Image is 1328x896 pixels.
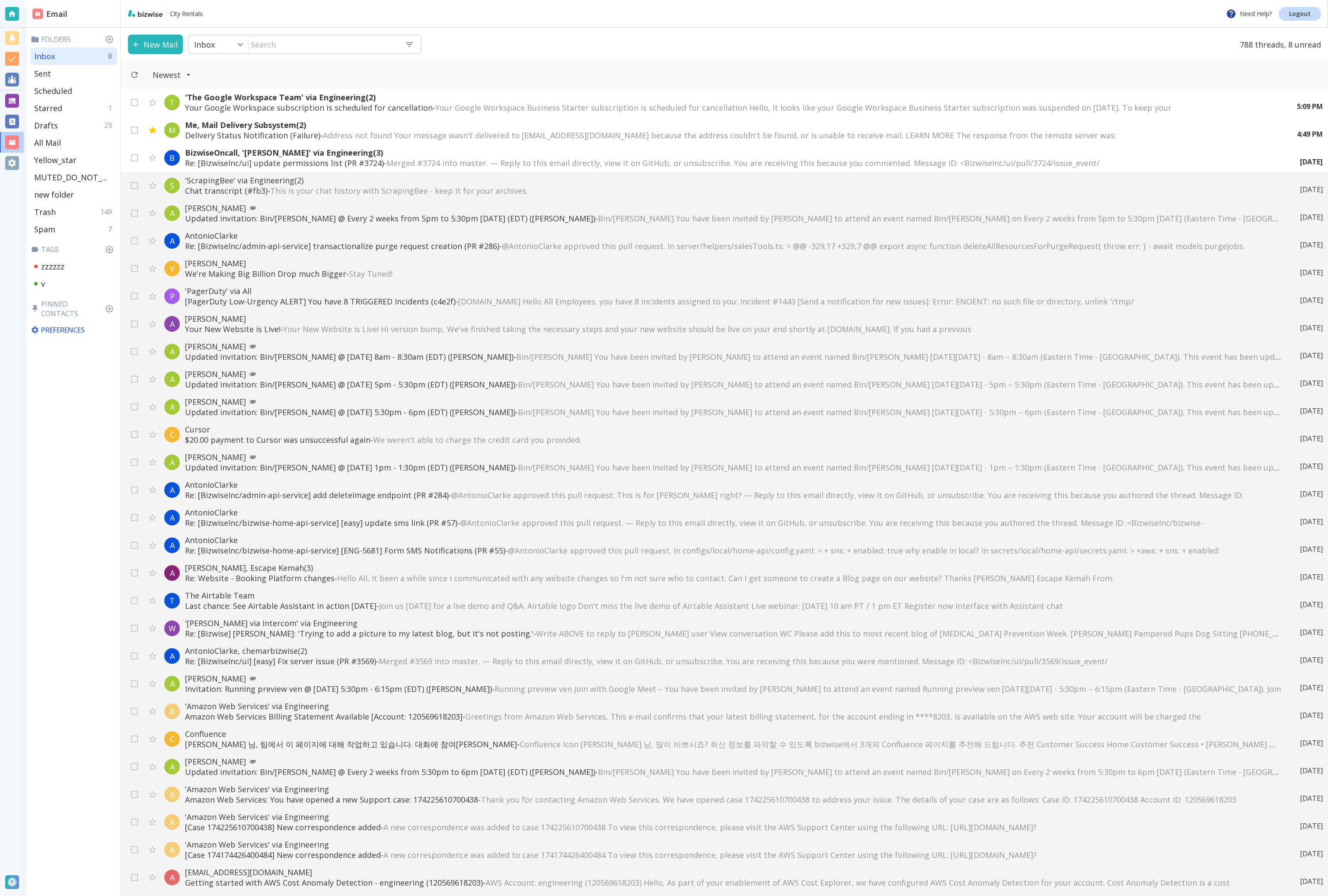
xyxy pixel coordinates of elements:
[185,794,1283,805] p: Amazon Web Services: You have opened a new Support case: 174225610700438 -
[1235,35,1321,54] p: 788 threads, 8 unread
[169,623,176,634] p: W
[108,51,115,61] p: 8
[495,684,1281,694] span: Running preview ven Join with Google Meet – You have been invited by [PERSON_NAME] to attend an e...
[323,130,1116,141] span: Address not found Your message wasn't delivered to [EMAIL_ADDRESS][DOMAIN_NAME] because the addre...
[185,480,1283,490] p: AntonioClarke
[1300,572,1323,582] p: [DATE]
[185,490,1283,500] p: Re: [BizwiseInc/admin-api-service] add deleteImage endpoint (PR #284) -
[41,261,64,272] p: zzzzzz
[185,462,1283,473] p: Updated invitation: Bin/[PERSON_NAME] @ [DATE] 1pm - 1:30pm (EDT) ([PERSON_NAME]) -
[185,739,1283,749] p: [PERSON_NAME] 님, 팀에서 이 페이지에 대해 작업하고 있습니다. 대화에 참여[PERSON_NAME] -
[170,540,175,550] p: A
[185,767,1283,777] p: Updated invitation: Bin/[PERSON_NAME] @ Every 2 weeks from 5:30pm to 6pm [DATE] (EDT) ([PERSON_NA...
[185,590,1283,601] p: The Airtable Team
[1300,794,1323,803] p: [DATE]
[32,8,67,20] h2: Email
[185,729,1283,739] p: Confluence
[485,877,1230,888] span: AWS Account: engineering (120569618203) Hello, As part of your enablement of AWS Cost Explorer, w...
[270,186,668,196] span: This is your chat history with ScrapingBee - keep it for your archives. ‌ ‌ ‌ ‌ ‌ ‌ ‌ ‌ ‌ ‌ ‌ ‌ ‌...
[34,207,56,217] p: Trash
[185,850,1283,860] p: [Case 174174426400484] New correspondence added -
[481,794,1236,805] span: Thank you for contacting Amazon Web Services. We have opened case 174225610700438 to address your...
[185,120,1280,130] p: Me, Mail Delivery Subsystem (2)
[34,86,72,96] p: Scheduled
[34,138,61,148] p: All Mail
[170,457,175,467] p: A
[185,175,1283,186] p: 'ScrapingBee' via Engineering (2)
[185,784,1283,794] p: 'Amazon Web Services' via Engineering
[170,263,175,274] p: V
[31,134,117,151] div: All Mail
[170,291,175,301] p: P
[451,490,1243,500] span: @AntonioClarke approved this pull request. This is for [PERSON_NAME] right? — Reply to this email...
[379,656,1108,666] span: Merged #3569 into master. — Reply to this email directly, view it on GitHub, or unsubscribe. You ...
[170,7,203,21] a: City Rentals
[379,601,1063,611] span: Join us [DATE] for a live demo and Q&A. Airtable logo Don't miss the live demo of Airtable Assist...
[108,103,115,113] p: 1
[185,352,1283,362] p: Updated invitation: Bin/[PERSON_NAME] @ [DATE] 8am - 8:30am (EDT) ([PERSON_NAME]) -
[170,872,175,883] p: A
[1300,323,1323,333] p: [DATE]
[31,275,117,292] div: v
[170,678,175,689] p: A
[1300,434,1323,443] p: [DATE]
[1300,766,1323,775] p: [DATE]
[185,518,1283,528] p: Re: [BizwiseInc/bizwise-home-api-service] [easy] update sms link (PR #57) -
[508,545,1220,556] span: @AntonioClarke approved this pull request. In configs/local/home-api/config.yaml: > + sns: + enab...
[34,103,62,113] p: Starred
[128,10,163,17] img: bizwise
[185,701,1283,711] p: 'Amazon Web Services' via Engineering
[185,867,1283,877] p: [EMAIL_ADDRESS][DOMAIN_NAME]
[185,435,1283,445] p: $20.00 payment to Cursor was unsuccessful again -
[1300,212,1323,222] p: [DATE]
[185,407,1283,417] p: Updated invitation: Bin/[PERSON_NAME] @ [DATE] 5:30pm - 6pm (EDT) ([PERSON_NAME]) -
[170,485,175,495] p: A
[185,92,1280,102] p: 'The Google Workspace Team' via Engineering (2)
[185,130,1280,141] p: Delivery Status Notification (Failure) -
[185,646,1283,656] p: AntonioClarke, chemarbizwise (2)
[169,97,175,108] p: T
[1300,295,1323,305] p: [DATE]
[31,203,117,221] div: Trash149
[185,563,1283,573] p: [PERSON_NAME], Escape Kemah (3)
[185,822,1283,832] p: [Case 174225610700438] New correspondence added -
[31,48,117,65] div: Inbox8
[185,230,1283,241] p: AntonioClarke
[185,756,1283,767] p: [PERSON_NAME]
[185,213,1283,224] p: Updated invitation: Bin/[PERSON_NAME] @ Every 2 weeks from 5pm to 5:30pm [DATE] (EDT) ([PERSON_NA...
[108,224,115,234] p: 7
[185,812,1283,822] p: 'Amazon Web Services' via Engineering
[170,402,175,412] p: A
[170,512,175,523] p: A
[185,158,1283,168] p: Re: [BizwiseInc/ui] update permissions list (PR #3724) -
[1300,240,1323,250] p: [DATE]
[170,319,175,329] p: A
[170,374,175,384] p: A
[185,286,1283,296] p: 'PagerDuty' via All
[170,845,175,855] p: A
[31,299,117,318] p: Pinned Contacts
[34,224,55,234] p: Spam
[127,67,142,83] button: Refresh
[31,258,117,275] div: zzzzzz
[1300,738,1323,748] p: [DATE]
[185,324,1283,334] p: Your New Website is Live! -
[1297,102,1323,111] p: 5:09 PM
[34,155,77,165] p: Yellow_star
[32,9,43,19] img: DashboardSidebarEmail.svg
[373,435,735,445] span: We weren't able to charge the credit card you provided. ͏ ͏ ͏ ͏ ͏ ͏ ͏ ͏ ͏ ͏ ͏ ͏ ͏ ͏ ͏ ͏ ͏ ͏ ͏ ͏ ͏...
[41,278,45,289] p: v
[34,189,74,200] p: new folder
[1300,683,1323,692] p: [DATE]
[185,379,1283,390] p: Updated invitation: Bin/[PERSON_NAME] @ [DATE] 5pm - 5:30pm (EDT) ([PERSON_NAME]) -
[34,120,58,131] p: Drafts
[465,711,1201,722] span: Greetings from Amazon Web Services, This e-mail confirms that your latest billing statement, for ...
[185,673,1283,684] p: [PERSON_NAME]
[185,545,1283,556] p: Re: [BizwiseInc/bizwise-home-api-service] [ENG-5681] Form SMS Notifications (PR #55) -
[1300,544,1323,554] p: [DATE]
[169,153,175,163] p: B
[1297,129,1323,139] p: 4:49 PM
[194,39,215,50] p: Inbox
[1279,7,1321,21] a: Logout
[249,35,398,53] input: Search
